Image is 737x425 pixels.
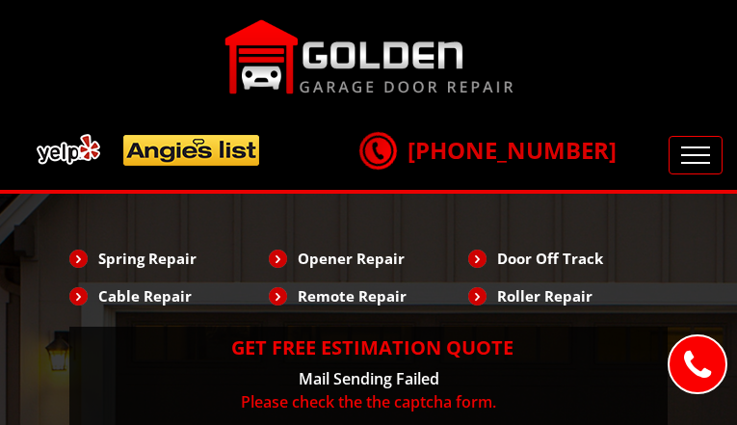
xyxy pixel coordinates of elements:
li: Spring Repair [69,242,269,275]
li: Opener Repair [269,242,468,275]
p: Please check the the captcha form. [79,390,658,413]
button: Toggle navigation [669,136,723,174]
li: Remote Repair [269,279,468,312]
img: Golden.png [224,19,513,94]
a: [PHONE_NUMBER] [359,134,617,166]
li: Roller Repair [468,279,668,312]
img: call.png [354,126,402,174]
span: Mail Sending Failed [299,368,439,389]
img: add.png [29,126,268,173]
li: Door Off Track [468,242,668,275]
h2: Get Free Estimation Quote [79,336,658,359]
li: Cable Repair [69,279,269,312]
